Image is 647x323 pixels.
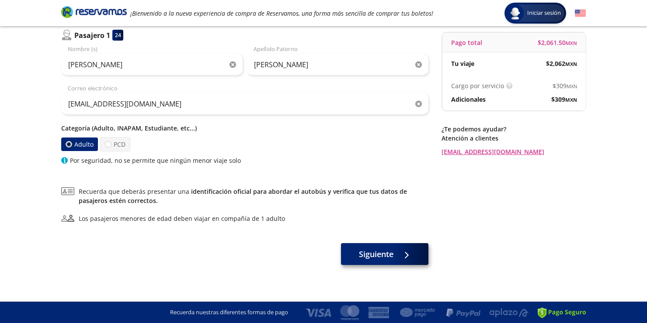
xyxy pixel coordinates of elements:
input: Correo electrónico [61,93,428,115]
a: identificación oficial para abordar el autobús y verifica que tus datos de pasajeros estén correc... [79,187,407,205]
span: Siguiente [359,248,393,260]
span: $ 309 [551,95,577,104]
input: Nombre (s) [61,54,243,76]
span: $ 309 [553,81,577,90]
span: $ 2,061.50 [538,38,577,47]
p: Por seguridad, no se permite que ningún menor viaje solo [70,156,241,165]
small: MXN [566,40,577,46]
label: PCD [100,137,130,151]
label: Adulto [61,137,98,151]
small: MXN [567,83,577,89]
button: Siguiente [341,243,428,265]
input: Apellido Paterno [247,54,428,76]
p: Pago total [451,38,482,47]
em: ¡Bienvenido a la nueva experiencia de compra de Reservamos, una forma más sencilla de comprar tus... [130,9,433,17]
div: 24 [112,30,123,41]
a: Brand Logo [61,5,127,21]
small: MXN [565,96,577,103]
iframe: Messagebird Livechat Widget [596,272,638,314]
span: $ 2,062 [546,59,577,68]
small: MXN [565,61,577,67]
span: Recuerda que deberás presentar una [79,187,428,205]
i: Brand Logo [61,5,127,18]
p: Adicionales [451,95,486,104]
p: Categoría (Adulto, INAPAM, Estudiante, etc...) [61,124,428,133]
p: ¿Te podemos ayudar? [442,124,586,134]
p: Recuerda nuestras diferentes formas de pago [170,308,288,317]
a: [EMAIL_ADDRESS][DOMAIN_NAME] [442,147,586,156]
button: English [575,8,586,19]
p: Atención a clientes [442,134,586,143]
p: Tu viaje [451,59,474,68]
p: Pasajero 1 [74,30,110,41]
div: Los pasajeros menores de edad deben viajar en compañía de 1 adulto [79,214,285,223]
span: Iniciar sesión [524,9,564,17]
p: Cargo por servicio [451,81,504,90]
